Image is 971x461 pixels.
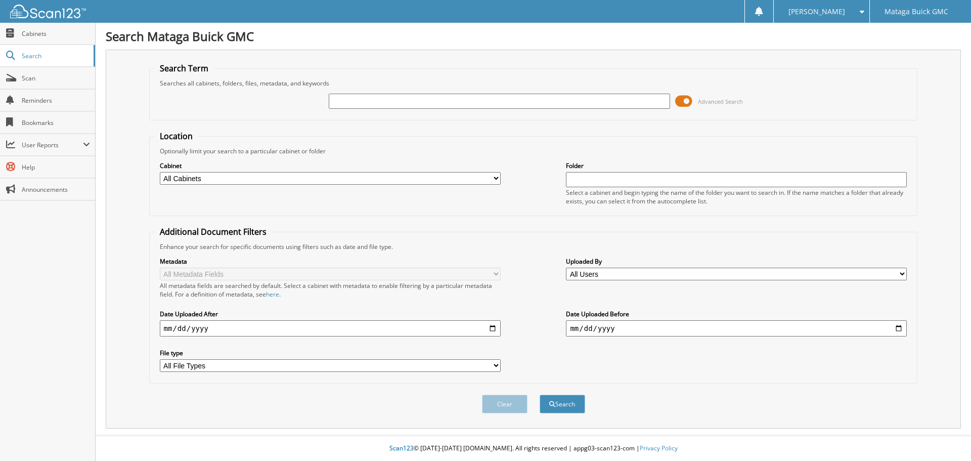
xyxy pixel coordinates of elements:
span: Advanced Search [698,98,743,105]
input: end [566,320,907,337]
div: Optionally limit your search to a particular cabinet or folder [155,147,912,155]
legend: Additional Document Filters [155,226,272,237]
button: Search [540,395,585,413]
span: Announcements [22,185,90,194]
div: © [DATE]-[DATE] [DOMAIN_NAME]. All rights reserved | appg03-scan123-com | [96,436,971,461]
span: Help [22,163,90,172]
iframe: Chat Widget [920,412,971,461]
label: Metadata [160,257,501,266]
span: Mataga Buick GMC [885,9,948,15]
span: Cabinets [22,29,90,38]
legend: Location [155,131,198,142]
span: Search [22,52,89,60]
div: Searches all cabinets, folders, files, metadata, and keywords [155,79,912,88]
div: Select a cabinet and begin typing the name of the folder you want to search in. If the name match... [566,188,907,205]
img: scan123-logo-white.svg [10,5,86,18]
a: Privacy Policy [640,444,678,452]
legend: Search Term [155,63,213,74]
span: Bookmarks [22,118,90,127]
span: Scan123 [389,444,414,452]
span: [PERSON_NAME] [788,9,845,15]
input: start [160,320,501,337]
label: Cabinet [160,161,501,170]
label: Date Uploaded After [160,310,501,318]
span: Reminders [22,96,90,105]
button: Clear [482,395,527,413]
label: Date Uploaded Before [566,310,907,318]
span: Scan [22,74,90,82]
div: Enhance your search for specific documents using filters such as date and file type. [155,242,912,251]
a: here [266,290,279,299]
span: User Reports [22,141,83,149]
h1: Search Mataga Buick GMC [106,28,961,45]
label: Uploaded By [566,257,907,266]
div: All metadata fields are searched by default. Select a cabinet with metadata to enable filtering b... [160,281,501,299]
label: Folder [566,161,907,170]
label: File type [160,349,501,357]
